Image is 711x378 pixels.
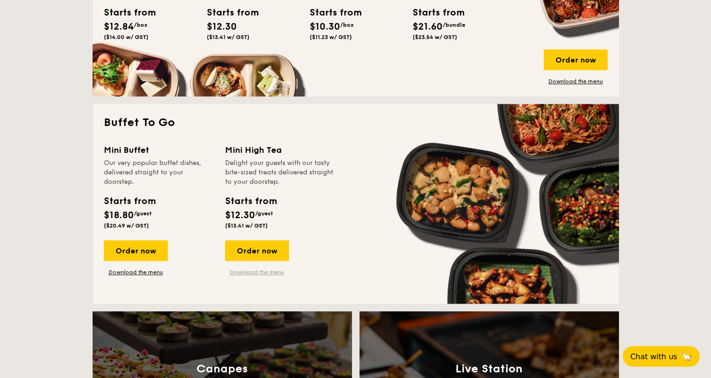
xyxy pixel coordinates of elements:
h2: Buffet To Go [104,115,608,130]
span: ($13.41 w/ GST) [225,222,268,229]
span: $21.60 [413,21,443,32]
div: Delight your guests with our tasty bite-sized treats delivered straight to your doorstep. [225,158,335,187]
div: Starts from [413,6,455,20]
span: ($13.41 w/ GST) [207,34,250,40]
div: Mini High Tea [225,143,335,157]
span: 🦙 [681,351,692,362]
h3: Canapes [196,362,248,376]
span: ($20.49 w/ GST) [104,222,149,229]
a: Download the menu [544,78,608,85]
div: Starts from [104,194,155,208]
span: /box [340,22,354,28]
a: Download the menu [225,268,289,276]
span: /guest [255,210,273,217]
div: Our very popular buffet dishes, delivered straight to your doorstep. [104,158,214,187]
div: Starts from [225,194,276,208]
div: Starts from [207,6,249,20]
div: Order now [225,240,289,261]
span: /bundle [443,22,465,28]
div: Starts from [310,6,352,20]
span: ($11.23 w/ GST) [310,34,352,40]
a: Download the menu [104,268,168,276]
h3: Live Station [455,362,523,376]
span: ($14.00 w/ GST) [104,34,148,40]
span: $12.30 [225,210,255,221]
span: $10.30 [310,21,340,32]
span: /box [134,22,148,28]
div: Order now [544,49,608,70]
span: $12.84 [104,21,134,32]
span: Chat with us [630,352,677,361]
div: Mini Buffet [104,143,214,157]
button: Chat with us🦙 [623,346,700,367]
span: $18.80 [104,210,134,221]
span: ($23.54 w/ GST) [413,34,457,40]
div: Starts from [104,6,146,20]
div: Order now [104,240,168,261]
span: $12.30 [207,21,237,32]
span: /guest [134,210,152,217]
